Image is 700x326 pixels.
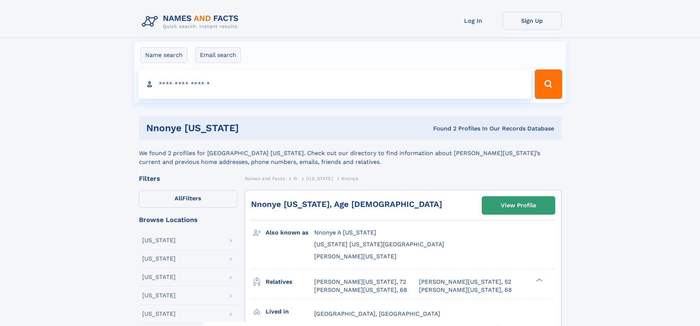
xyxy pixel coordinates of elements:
[419,278,511,286] a: [PERSON_NAME][US_STATE], 52
[314,229,376,236] span: Nnonye A [US_STATE]
[266,226,314,239] h3: Also known as
[139,175,237,182] div: Filters
[314,310,440,317] span: [GEOGRAPHIC_DATA], [GEOGRAPHIC_DATA]
[139,12,245,32] img: Logo Names and Facts
[138,69,532,99] input: search input
[341,176,359,181] span: Nnonye
[142,274,176,280] div: [US_STATE]
[142,293,176,298] div: [US_STATE]
[142,311,176,317] div: [US_STATE]
[336,125,554,133] div: Found 2 Profiles In Our Records Database
[245,174,285,183] a: Names and Facts
[139,216,237,223] div: Browse Locations
[139,140,561,166] div: We found 2 profiles for [GEOGRAPHIC_DATA] [US_STATE]. Check out our directory to find information...
[293,174,298,183] a: W
[306,174,333,183] a: [US_STATE]
[314,253,396,260] span: [PERSON_NAME][US_STATE]
[142,237,176,243] div: [US_STATE]
[501,197,536,214] div: View Profile
[140,47,187,63] label: Name search
[195,47,241,63] label: Email search
[314,241,444,248] span: [US_STATE] [US_STATE][GEOGRAPHIC_DATA]
[142,256,176,262] div: [US_STATE]
[146,123,336,133] h1: Nnonye [US_STATE]
[534,277,543,282] div: ❯
[314,278,406,286] a: [PERSON_NAME][US_STATE], 72
[444,12,503,30] a: Log In
[175,195,182,202] span: All
[314,286,407,294] a: [PERSON_NAME][US_STATE], 68
[482,197,555,214] a: View Profile
[139,190,237,208] label: Filters
[266,276,314,288] h3: Relatives
[293,176,298,181] span: W
[306,176,333,181] span: [US_STATE]
[266,305,314,318] h3: Lived in
[419,286,512,294] a: [PERSON_NAME][US_STATE], 68
[535,69,562,99] button: Search Button
[503,12,561,30] a: Sign Up
[251,200,442,209] a: Nnonye [US_STATE], Age [DEMOGRAPHIC_DATA]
